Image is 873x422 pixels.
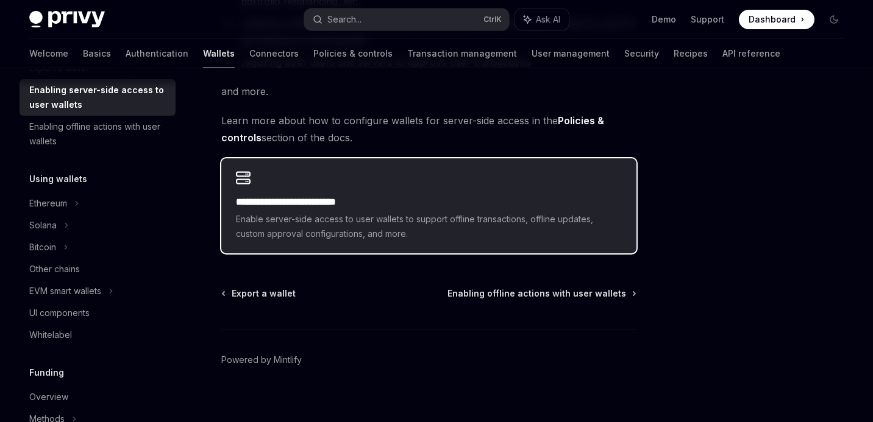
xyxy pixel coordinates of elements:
span: Ask AI [536,13,560,26]
span: Learn more about how to configure wallets for server-side access in the section of the docs. [221,112,636,146]
div: Whitelabel [29,328,72,342]
a: Enabling offline actions with user wallets [20,116,176,152]
a: Powered by Mintlify [221,354,302,366]
a: Support [691,13,724,26]
span: and more. [221,83,636,100]
button: Search...CtrlK [304,9,510,30]
div: UI components [29,306,90,320]
a: Wallets [203,39,235,68]
span: Ctrl K [483,15,502,24]
div: Enabling offline actions with user wallets [29,119,168,149]
div: Overview [29,390,68,404]
a: Recipes [674,39,708,68]
a: Basics [83,39,111,68]
div: Bitcoin [29,240,56,255]
button: Ask AI [515,9,569,30]
span: Dashboard [749,13,796,26]
a: Overview [20,386,176,408]
a: Welcome [29,39,68,68]
div: Other chains [29,262,80,276]
a: Transaction management [407,39,517,68]
a: API reference [722,39,780,68]
a: Export a wallet [223,287,296,300]
a: Demo [652,13,676,26]
a: Security [624,39,659,68]
a: User management [532,39,610,68]
a: UI components [20,302,176,324]
span: Enabling offline actions with user wallets [447,287,626,300]
button: Toggle dark mode [824,10,844,29]
a: Other chains [20,258,176,280]
a: Policies & controls [313,39,393,68]
img: dark logo [29,11,105,28]
div: Ethereum [29,196,67,211]
span: Enable server-side access to user wallets to support offline transactions, offline updates, custo... [236,212,622,241]
a: Connectors [249,39,299,68]
a: Whitelabel [20,324,176,346]
div: Enabling server-side access to user wallets [29,83,168,112]
a: Enabling server-side access to user wallets [20,79,176,116]
span: Export a wallet [232,287,296,300]
div: Solana [29,218,57,233]
a: Authentication [126,39,188,68]
h5: Funding [29,365,64,380]
div: Search... [327,12,362,27]
h5: Using wallets [29,172,87,186]
a: Dashboard [739,10,814,29]
div: EVM smart wallets [29,284,101,298]
a: Enabling offline actions with user wallets [447,287,635,300]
